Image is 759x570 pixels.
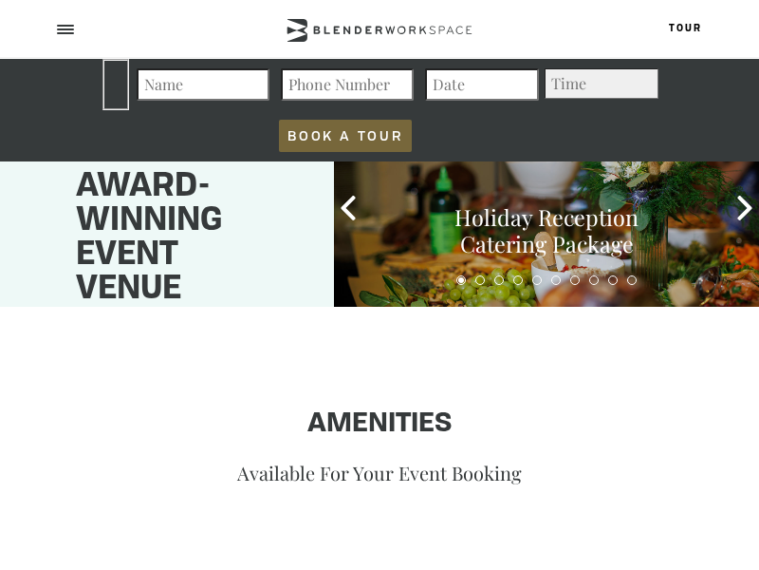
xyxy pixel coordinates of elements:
h1: Award-winning event venue [76,170,287,307]
a: Tour [669,24,702,33]
input: Name [137,68,269,101]
input: Phone Number [281,68,414,101]
input: Book a Tour [279,120,412,152]
input: Date [425,68,539,101]
a: Holiday Reception Catering Package [454,202,639,258]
